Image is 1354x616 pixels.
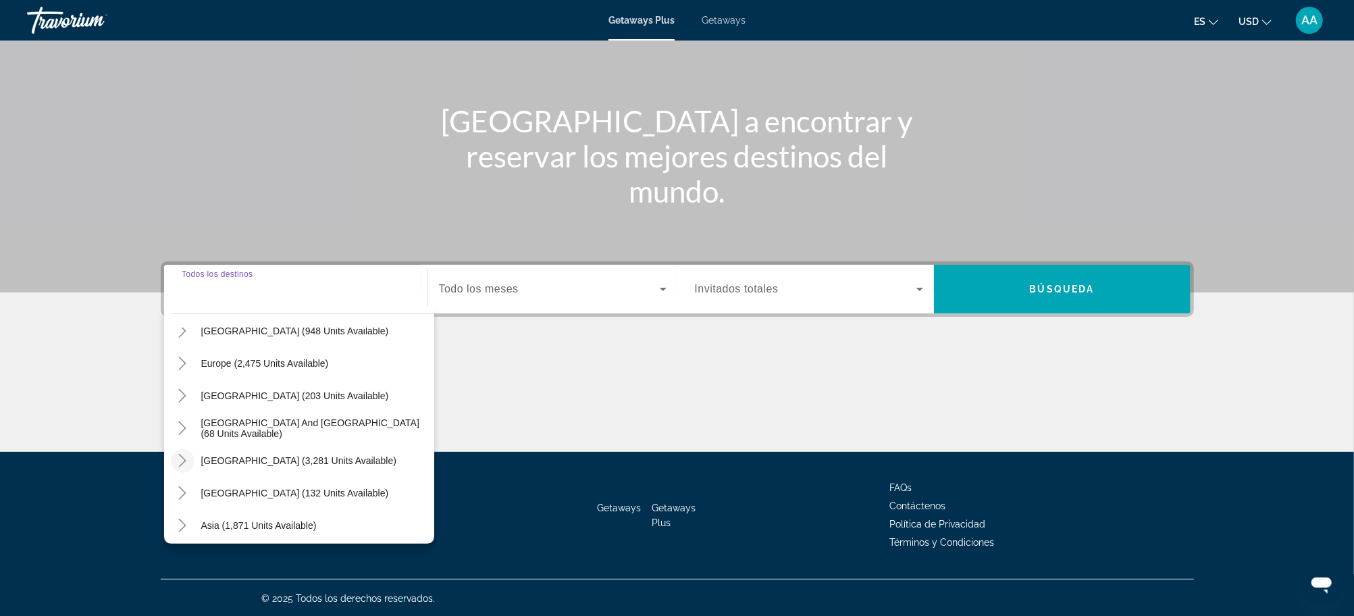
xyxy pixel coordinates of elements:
[1300,562,1343,605] iframe: Botón para iniciar la ventana de mensajería
[890,537,995,548] a: Términos y Condiciones
[608,15,675,26] a: Getaways Plus
[171,352,194,376] button: Toggle Europe (2,475 units available)
[171,384,194,408] button: Toggle Australia (203 units available)
[695,283,779,294] span: Invitados totales
[890,500,946,511] a: Contáctenos
[164,265,1191,313] div: Search widget
[262,593,436,604] span: © 2025 Todos los derechos reservados.
[171,482,194,505] button: Toggle Central America (132 units available)
[424,103,931,209] h1: [GEOGRAPHIC_DATA] a encontrar y reservar los mejores destinos del mundo.
[890,519,986,530] a: Política de Privacidad
[702,15,746,26] a: Getaways
[1239,16,1259,27] span: USD
[194,513,323,538] button: Asia (1,871 units available)
[171,319,194,343] button: Toggle Caribbean & Atlantic Islands (948 units available)
[194,384,396,408] button: [GEOGRAPHIC_DATA] (203 units available)
[1301,14,1318,27] span: AA
[194,448,403,473] button: [GEOGRAPHIC_DATA] (3,281 units available)
[194,351,336,376] button: Europe (2,475 units available)
[1194,11,1218,31] button: Change language
[201,417,427,439] span: [GEOGRAPHIC_DATA] and [GEOGRAPHIC_DATA] (68 units available)
[201,390,389,401] span: [GEOGRAPHIC_DATA] (203 units available)
[934,265,1191,313] button: Búsqueda
[1239,11,1272,31] button: Change currency
[171,449,194,473] button: Toggle South America (3,281 units available)
[27,3,162,38] a: Travorium
[597,503,641,513] a: Getaways
[194,416,434,440] button: [GEOGRAPHIC_DATA] and [GEOGRAPHIC_DATA] (68 units available)
[182,269,253,278] span: Todos los destinos
[201,326,389,336] span: [GEOGRAPHIC_DATA] (948 units available)
[890,482,912,493] a: FAQs
[1194,16,1205,27] span: es
[652,503,696,528] a: Getaways Plus
[201,358,329,369] span: Europe (2,475 units available)
[439,283,519,294] span: Todo los meses
[201,455,396,466] span: [GEOGRAPHIC_DATA] (3,281 units available)
[194,481,396,505] button: [GEOGRAPHIC_DATA] (132 units available)
[201,488,389,498] span: [GEOGRAPHIC_DATA] (132 units available)
[171,514,194,538] button: Toggle Asia (1,871 units available)
[1030,284,1095,294] span: Búsqueda
[1292,6,1327,34] button: User Menu
[171,417,194,440] button: Toggle South Pacific and Oceania (68 units available)
[201,520,317,531] span: Asia (1,871 units available)
[194,319,396,343] button: [GEOGRAPHIC_DATA] (948 units available)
